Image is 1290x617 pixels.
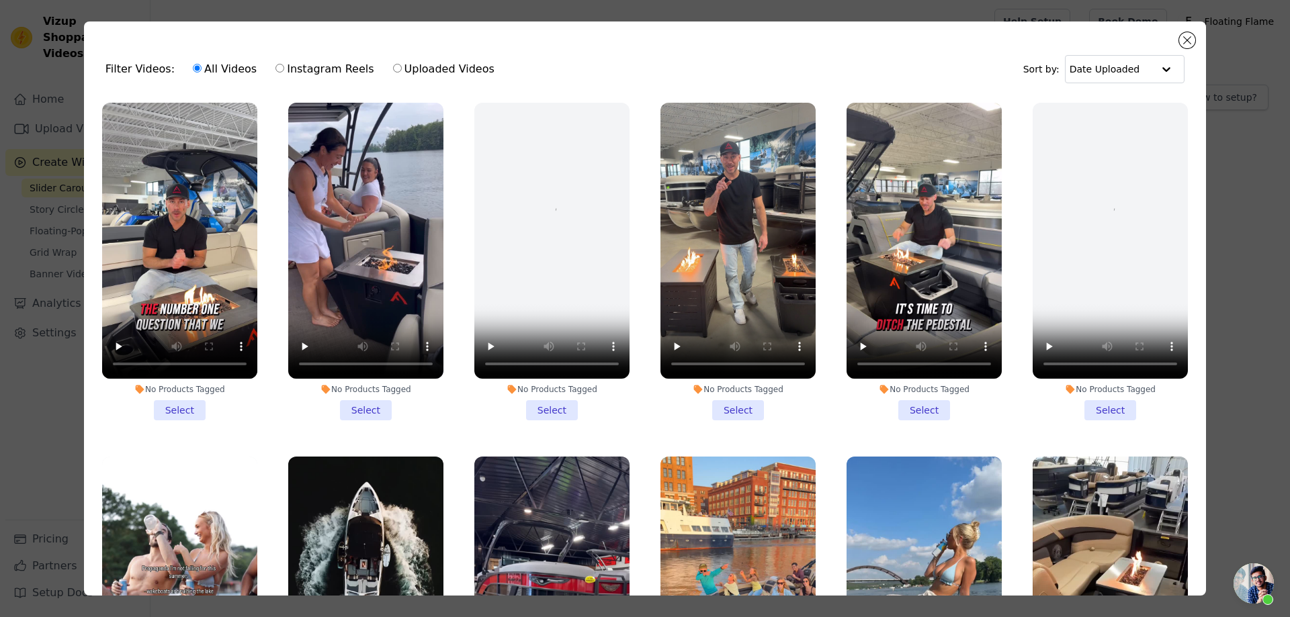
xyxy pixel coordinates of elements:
label: Uploaded Videos [392,60,495,78]
div: Filter Videos: [105,54,502,85]
div: No Products Tagged [474,384,630,395]
div: No Products Tagged [102,384,257,395]
div: No Products Tagged [847,384,1002,395]
label: Instagram Reels [275,60,374,78]
div: Open chat [1234,563,1274,604]
div: Sort by: [1023,55,1185,83]
div: No Products Tagged [1033,384,1188,395]
div: No Products Tagged [660,384,816,395]
button: Close modal [1179,32,1195,48]
div: No Products Tagged [288,384,443,395]
label: All Videos [192,60,257,78]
